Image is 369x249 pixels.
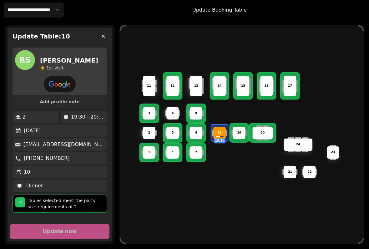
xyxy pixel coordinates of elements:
[28,197,104,210] p: Tables selected meet the party size requirements of 2
[46,65,63,71] p: visit
[170,84,174,88] p: 12
[172,150,174,155] p: 4
[265,84,269,88] p: 16
[148,111,150,115] p: 3
[214,139,225,143] p: 19:30
[15,98,104,106] button: Add profile note
[49,65,54,70] span: st
[192,6,247,14] p: Update Booking Table
[307,170,311,174] p: 22
[43,229,77,234] p: Update now
[24,127,41,135] p: [DATE]
[148,131,150,135] p: 2
[46,65,49,70] span: 1
[24,168,30,176] p: 10
[237,131,241,135] p: 19
[148,150,150,155] p: 1
[16,182,23,190] p: 🍽️
[195,150,197,155] p: 7
[241,84,245,88] p: 15
[10,224,109,239] button: Update now
[20,99,99,104] span: Add profile note
[288,84,292,88] p: 17
[218,131,222,135] p: 10
[23,113,26,121] p: 2
[260,131,265,135] p: 20
[296,142,300,147] p: 24
[40,56,98,65] h2: [PERSON_NAME]
[24,155,70,162] p: [PHONE_NUMBER]
[13,32,70,41] h2: Update Table: 10
[331,150,335,155] p: 23
[172,131,174,135] p: 5
[147,84,151,88] p: 11
[194,84,198,88] p: 13
[172,111,174,115] p: 6
[71,113,104,121] p: 19:30 - 20:45
[23,141,104,148] p: [EMAIL_ADDRESS][DOMAIN_NAME]
[19,56,31,64] span: RS
[195,111,197,115] p: 9
[288,170,292,174] p: 21
[26,182,43,190] p: Dinner
[195,131,197,135] p: 8
[218,84,222,88] p: 14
